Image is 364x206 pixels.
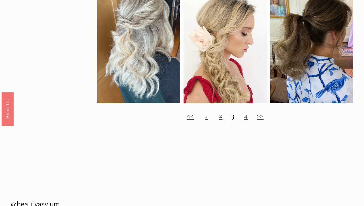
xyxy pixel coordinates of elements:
[257,111,264,120] a: >>
[205,111,208,120] a: 1
[187,111,194,120] a: <<
[2,92,14,126] a: Book Us
[231,111,235,120] strong: 3
[244,111,248,120] a: 4
[219,111,222,120] a: 2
